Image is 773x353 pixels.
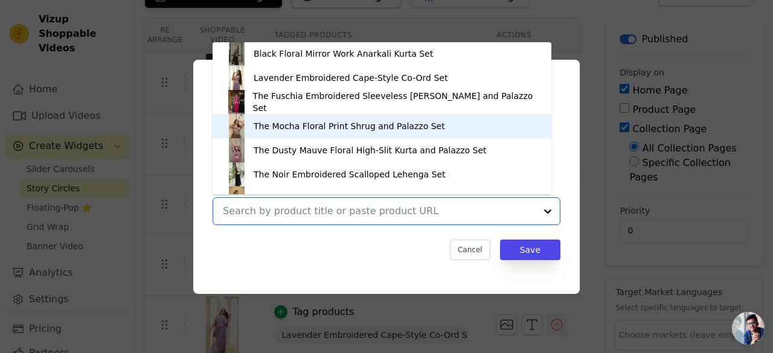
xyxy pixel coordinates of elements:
[254,192,437,205] div: Lavender Embroidered Silk Palazzo Suit Set
[254,144,487,156] div: The Dusty Mauve Floral High-Slit Kurta and Palazzo Set
[223,204,536,218] input: Search by product title or paste product URL
[254,120,445,132] div: The Mocha Floral Print Shrug and Palazzo Set
[225,42,249,66] img: product thumbnail
[450,240,490,260] button: Cancel
[500,240,560,260] button: Save
[225,138,249,162] img: product thumbnail
[254,48,433,60] div: Black Floral Mirror Work Anarkali Kurta Set
[253,90,539,114] div: The Fuschia Embroidered Sleeveless [PERSON_NAME] and Palazzo Set
[732,312,765,345] div: Open chat
[225,114,249,138] img: product thumbnail
[225,186,249,211] img: product thumbnail
[225,66,249,90] img: product thumbnail
[254,168,446,180] div: The Noir Embroidered Scalloped Lehenga Set
[254,72,447,84] div: Lavender Embroidered Cape-Style Co-Ord Set
[225,162,249,186] img: product thumbnail
[225,90,248,114] img: product thumbnail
